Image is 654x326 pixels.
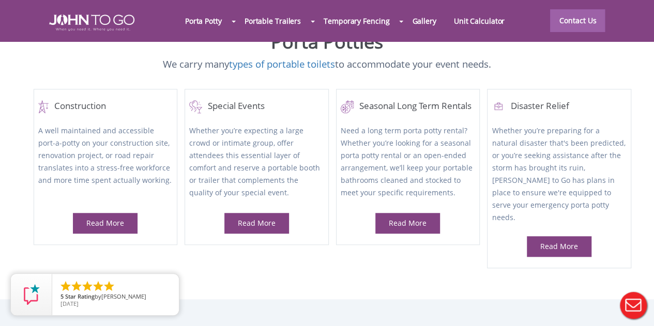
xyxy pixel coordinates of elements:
[341,100,475,113] a: Seasonal Long Term Rentals
[86,218,124,228] a: Read More
[492,100,626,113] h4: Disaster Relief
[8,57,646,71] p: We carry many to accommodate your event needs.
[176,10,231,32] a: Porta Potty
[238,218,276,228] a: Read More
[229,57,335,70] a: types of portable toilets
[189,100,324,113] a: Special Events
[389,218,427,228] a: Read More
[21,284,42,305] img: Review Rating
[92,280,104,292] li: 
[81,280,94,292] li: 
[103,280,115,292] li: 
[38,100,173,113] a: Construction
[403,10,445,32] a: Gallery
[60,293,171,301] span: by
[315,10,398,32] a: Temporary Fencing
[60,292,64,300] span: 5
[492,125,626,224] p: Whether you’re preparing for a natural disaster that's been predicted, or you’re seeking assistan...
[189,125,324,200] p: Whether you’re expecting a large crowd or intimate group, offer attendees this essential layer of...
[8,11,646,52] h2: Upgrade Your Portable Bathroom Experience with [PERSON_NAME] Go Porta Potties
[550,9,605,32] a: Contact Us
[38,125,173,200] p: A well maintained and accessible port-a-potty on your construction site, renovation project, or r...
[65,292,95,300] span: Star Rating
[445,10,514,32] a: Unit Calculator
[613,285,654,326] button: Live Chat
[341,125,475,200] p: Need a long term porta potty rental? Whether you’re looking for a seasonal porta potty rental or ...
[59,280,72,292] li: 
[101,292,146,300] span: [PERSON_NAME]
[49,14,134,31] img: JOHN to go
[540,241,578,251] a: Read More
[70,280,83,292] li: 
[236,10,310,32] a: Portable Trailers
[60,300,79,307] span: [DATE]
